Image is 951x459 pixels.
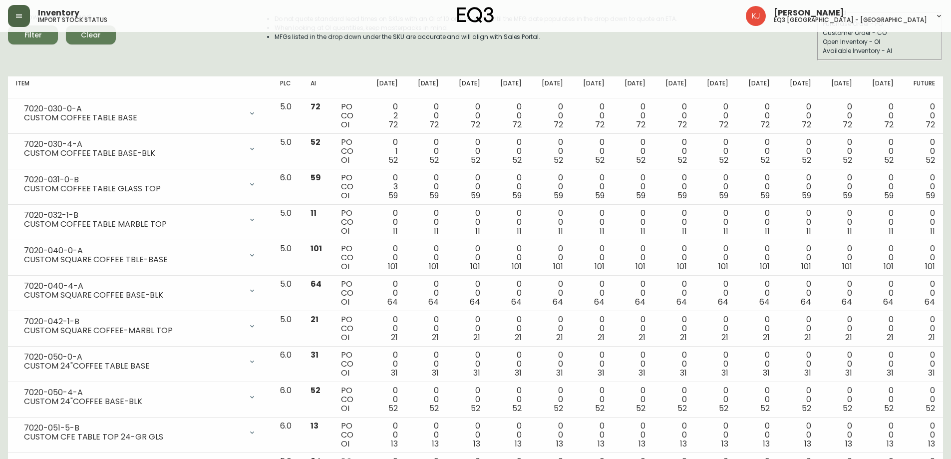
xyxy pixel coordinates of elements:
div: 0 0 [827,102,853,129]
div: PO CO [341,280,356,307]
h5: import stock status [38,17,107,23]
span: OI [341,154,349,166]
span: 11 [889,225,894,237]
div: 0 0 [786,209,811,236]
div: 0 0 [538,102,563,129]
div: 0 0 [786,244,811,271]
div: 0 2 [372,102,398,129]
div: 0 0 [496,244,522,271]
div: 0 0 [744,209,770,236]
th: [DATE] [530,76,571,98]
div: 0 0 [868,138,894,165]
span: OI [341,225,349,237]
div: 0 0 [538,315,563,342]
div: 0 0 [827,244,853,271]
div: 0 0 [621,351,646,378]
span: 52 [388,154,398,166]
span: 11 [600,225,605,237]
div: 0 0 [538,173,563,200]
span: 72 [595,119,605,130]
div: 0 0 [496,102,522,129]
th: [DATE] [447,76,488,98]
div: 0 0 [455,209,480,236]
div: 0 0 [455,102,480,129]
span: 31 [311,349,318,361]
span: 21 [515,332,522,343]
span: 59 [554,190,563,201]
th: [DATE] [364,76,406,98]
span: 59 [884,190,894,201]
span: 59 [636,190,645,201]
div: 0 0 [455,173,480,200]
span: 72 [311,101,320,112]
span: 64 [925,296,935,308]
div: 0 0 [786,280,811,307]
div: 0 0 [661,315,687,342]
td: 5.0 [272,98,303,134]
div: 7020-031-0-BCUSTOM COFFEE TABLE GLASS TOP [16,173,264,195]
th: [DATE] [778,76,819,98]
span: OI [341,296,349,308]
div: 7020-051-5-B [24,424,242,433]
div: 0 0 [786,173,811,200]
div: 0 0 [744,315,770,342]
div: 0 0 [910,244,935,271]
span: 72 [471,119,480,130]
span: 21 [680,332,687,343]
th: [DATE] [819,76,861,98]
div: 0 0 [910,173,935,200]
span: 101 [388,261,398,272]
span: 11 [517,225,522,237]
span: 52 [884,154,894,166]
div: 7020-040-0-A [24,246,242,255]
div: PO CO [341,315,356,342]
span: 64 [676,296,687,308]
div: 0 0 [868,280,894,307]
span: 11 [765,225,770,237]
div: PO CO [341,244,356,271]
th: AI [303,76,333,98]
div: 0 0 [744,244,770,271]
div: CUSTOM COFFEE TABLE BASE-BLK [24,149,242,158]
div: 7020-030-0-ACUSTOM COFFEE TABLE BASE [16,102,264,124]
span: OI [341,190,349,201]
div: PO CO [341,209,356,236]
span: 52 [719,154,728,166]
span: 72 [429,119,439,130]
div: 0 0 [579,138,605,165]
h5: eq3 [GEOGRAPHIC_DATA] - [GEOGRAPHIC_DATA] [774,17,927,23]
div: 0 0 [786,102,811,129]
span: 21 [721,332,728,343]
td: 6.0 [272,169,303,205]
div: 7020-032-1-BCUSTOM COFFEE TABLE MARBLE TOP [16,209,264,231]
div: 7020-050-0-A [24,353,242,362]
span: OI [341,261,349,272]
th: [DATE] [653,76,695,98]
span: 11 [806,225,811,237]
span: 72 [554,119,563,130]
div: 0 0 [414,244,439,271]
div: 0 0 [661,138,687,165]
button: Clear [66,25,116,44]
span: 59 [760,190,770,201]
span: 21 [928,332,935,343]
span: 101 [429,261,439,272]
th: Item [8,76,272,98]
span: 72 [760,119,770,130]
div: 7020-040-4-A [24,282,242,291]
span: 52 [677,154,687,166]
div: 0 0 [827,315,853,342]
div: 7020-050-4-A [24,388,242,397]
div: 0 0 [455,138,480,165]
div: 0 0 [661,209,687,236]
th: [DATE] [488,76,530,98]
div: 0 0 [661,102,687,129]
td: 6.0 [272,347,303,382]
span: 64 [428,296,439,308]
span: 64 [635,296,645,308]
div: Customer Order - CO [823,28,937,37]
div: 0 0 [868,102,894,129]
span: 59 [677,190,687,201]
th: [DATE] [613,76,654,98]
img: logo [457,7,494,23]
